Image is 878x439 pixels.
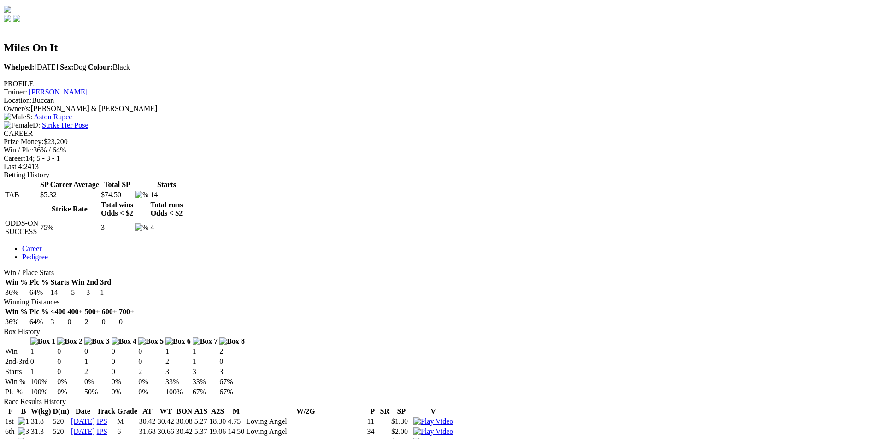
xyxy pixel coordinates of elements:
[18,427,29,436] img: 3
[30,347,56,356] td: 1
[4,269,874,277] div: Win / Place Stats
[71,278,85,287] th: Win
[219,377,245,386] td: 67%
[138,367,164,376] td: 2
[111,387,137,397] td: 0%
[30,407,52,416] th: W(kg)
[4,154,25,162] span: Career:
[96,407,116,416] th: Track
[4,146,33,154] span: Win / Plc:
[165,377,191,386] td: 33%
[57,357,83,366] td: 0
[4,154,874,163] div: 14; 5 - 3 - 1
[71,407,95,416] th: Date
[5,278,28,287] th: Win %
[4,171,874,179] div: Betting History
[4,113,32,121] span: S:
[227,407,245,416] th: M
[150,190,183,199] td: 14
[165,357,191,366] td: 2
[4,138,44,146] span: Prize Money:
[84,317,100,327] td: 2
[4,88,27,96] span: Trainer:
[4,129,874,138] div: CAREER
[50,317,66,327] td: 3
[5,377,29,386] td: Win %
[13,15,20,22] img: twitter.svg
[100,278,112,287] th: 3rd
[138,357,164,366] td: 0
[157,427,175,436] td: 30.66
[5,367,29,376] td: Starts
[34,113,72,121] a: Aston Rupee
[165,387,191,397] td: 100%
[413,407,454,416] th: V
[53,427,70,436] td: 520
[150,200,183,218] th: Total runs Odds < $2
[42,121,88,129] a: Strike Her Pose
[192,377,218,386] td: 33%
[118,317,135,327] td: 0
[5,219,39,236] td: ODDS-ON SUCCESS
[30,367,56,376] td: 1
[138,337,164,345] img: Box 5
[100,200,134,218] th: Total wins Odds < $2
[246,427,365,436] td: Loving Angel
[157,407,175,416] th: WT
[157,417,175,426] td: 30.42
[111,347,137,356] td: 0
[97,417,107,425] a: IPS
[209,407,226,416] th: A2S
[194,427,208,436] td: 5.37
[86,288,99,297] td: 3
[219,367,245,376] td: 3
[5,317,28,327] td: 36%
[192,347,218,356] td: 1
[5,417,17,426] td: 1st
[135,191,148,199] img: %
[219,347,245,356] td: 2
[40,200,100,218] th: Strike Rate
[192,387,218,397] td: 67%
[4,63,35,71] b: Whelped:
[4,163,874,171] div: 2413
[5,407,17,416] th: F
[60,63,73,71] b: Sex:
[209,417,226,426] td: 18.30
[4,96,874,105] div: Buccan
[118,307,135,316] th: 700+
[29,278,49,287] th: Plc %
[4,113,26,121] img: Male
[138,377,164,386] td: 0%
[4,105,874,113] div: [PERSON_NAME] & [PERSON_NAME]
[413,427,453,436] img: Play Video
[117,427,138,436] td: 6
[4,328,874,336] div: Box History
[30,337,56,345] img: Box 1
[29,317,49,327] td: 64%
[71,288,85,297] td: 5
[366,427,378,436] td: 34
[97,427,107,435] a: IPS
[5,347,29,356] td: Win
[4,121,33,129] img: Female
[84,357,110,366] td: 1
[192,367,218,376] td: 3
[246,417,365,426] td: Loving Angel
[193,337,218,345] img: Box 7
[413,417,453,425] a: View replay
[30,387,56,397] td: 100%
[117,407,138,416] th: Grade
[111,357,137,366] td: 0
[40,180,100,189] th: SP Career Average
[50,307,66,316] th: <400
[135,223,148,232] img: %
[84,347,110,356] td: 0
[366,407,378,416] th: P
[138,387,164,397] td: 0%
[4,6,11,13] img: logo-grsa-white.png
[57,337,82,345] img: Box 2
[22,245,42,252] a: Career
[4,15,11,22] img: facebook.svg
[4,105,31,112] span: Owner/s:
